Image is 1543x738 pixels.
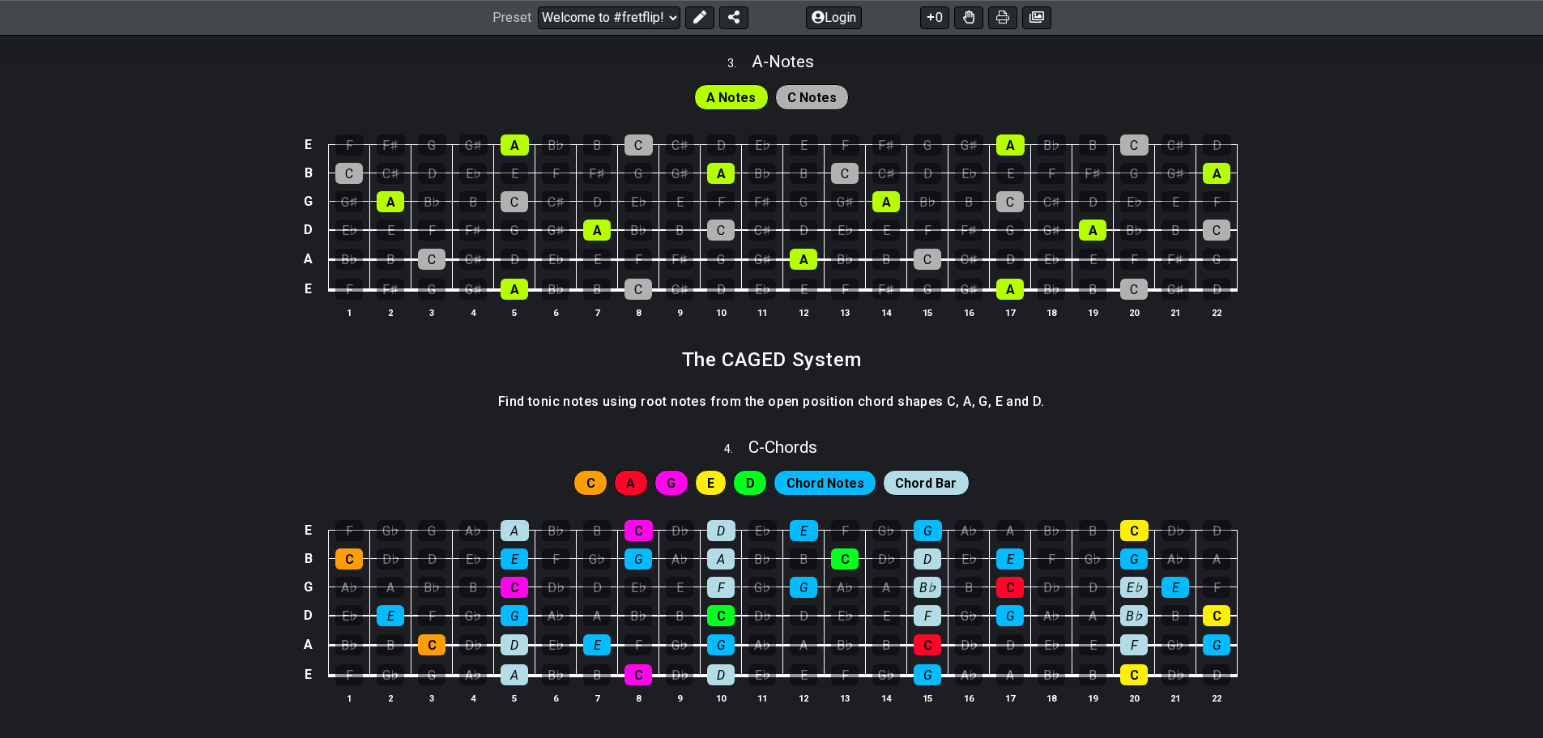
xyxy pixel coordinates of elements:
div: B♭ [1120,605,1148,626]
div: D [996,249,1024,270]
div: F [624,249,652,270]
div: C♯ [1162,279,1189,300]
button: 0 [920,6,949,29]
div: F [418,220,445,241]
div: C [707,605,735,626]
td: E [299,274,318,305]
div: D [418,163,445,184]
th: 11 [742,304,783,321]
div: E [1162,577,1189,598]
div: G♭ [955,605,982,626]
td: E [299,131,318,160]
td: B [299,159,318,187]
th: 2 [370,304,411,321]
div: E♭ [955,548,982,569]
div: E♭ [542,249,569,270]
div: C♯ [1162,134,1190,156]
div: E♭ [1038,249,1065,270]
div: B♭ [748,163,776,184]
div: E [872,605,900,626]
th: 6 [535,304,577,321]
div: B [583,279,611,300]
div: A♭ [666,548,693,569]
div: F♯ [955,220,982,241]
div: D♭ [872,548,900,569]
button: Share Preset [719,6,748,29]
div: F [335,279,363,300]
div: C [418,634,445,655]
div: D [501,249,528,270]
div: C [996,191,1024,212]
th: 7 [577,304,618,321]
th: 10 [701,304,742,321]
div: G [501,220,528,241]
div: B [872,634,900,655]
td: A [299,245,318,275]
div: E♭ [335,220,363,241]
div: D [707,520,735,541]
div: C♯ [955,249,982,270]
div: E [790,279,817,300]
div: E♭ [459,548,487,569]
div: G [501,605,528,626]
div: B♭ [1038,134,1066,156]
div: C [501,191,528,212]
div: A [1079,220,1106,241]
div: E [1079,249,1106,270]
div: A♭ [335,577,363,598]
div: G [790,577,817,598]
th: 1 [329,304,370,321]
div: G [790,191,817,212]
div: F [831,279,859,300]
div: F [1120,249,1148,270]
div: B [1079,279,1106,300]
h2: The CAGED System [682,351,862,369]
div: B♭ [1038,279,1065,300]
div: B [666,605,693,626]
th: 14 [866,304,907,321]
div: E♭ [831,220,859,241]
th: 12 [783,304,825,321]
div: F [624,634,652,655]
div: D [914,163,941,184]
div: F [1203,577,1230,598]
div: E♭ [748,520,777,541]
div: D [1079,577,1106,598]
div: B [1079,520,1107,541]
div: A [996,279,1024,300]
div: D♭ [377,548,404,569]
td: E [299,659,318,690]
div: A♭ [1162,548,1189,569]
span: First enable full edit mode to edit [786,471,864,495]
div: G♭ [377,520,405,541]
div: B [955,191,982,212]
div: B♭ [831,634,859,655]
div: B [377,634,404,655]
div: G [996,605,1024,626]
div: A♭ [955,520,983,541]
div: B♭ [418,191,445,212]
div: D [996,634,1024,655]
div: C [1120,520,1149,541]
div: B♭ [542,134,570,156]
div: D [501,634,528,655]
div: A [1203,163,1230,184]
span: 4 . [724,441,748,459]
div: B♭ [418,577,445,598]
span: Preset [492,11,531,26]
td: D [299,215,318,245]
div: E [666,191,693,212]
div: F [542,163,569,184]
div: D♭ [1038,577,1065,598]
div: G♭ [748,577,776,598]
span: First enable full edit mode to edit [586,471,595,495]
span: First enable full edit mode to edit [667,471,676,495]
div: E♭ [1120,191,1148,212]
div: E♭ [624,577,652,598]
div: A♭ [542,605,569,626]
div: F♯ [377,134,405,156]
div: C♯ [872,163,900,184]
div: G♯ [831,191,859,212]
div: G [418,134,446,156]
div: C [1120,279,1148,300]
